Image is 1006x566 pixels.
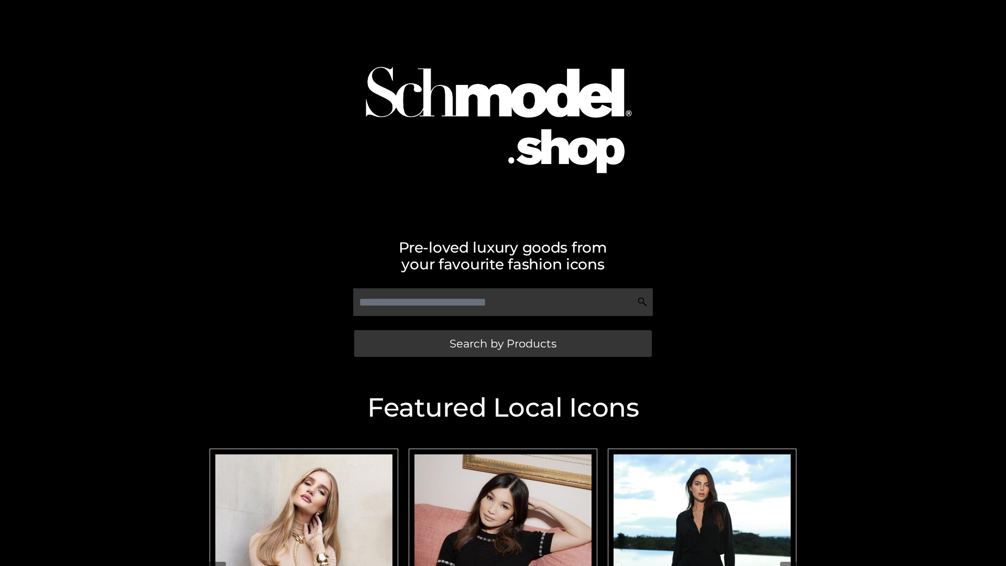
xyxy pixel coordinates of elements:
h2: Featured Local Icons​ [204,395,802,421]
h2: Pre-loved luxury goods from your favourite fashion icons [204,239,802,273]
a: Search by Products [354,330,652,357]
img: Search Icon [637,297,648,307]
span: Search by Products [450,338,556,349]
